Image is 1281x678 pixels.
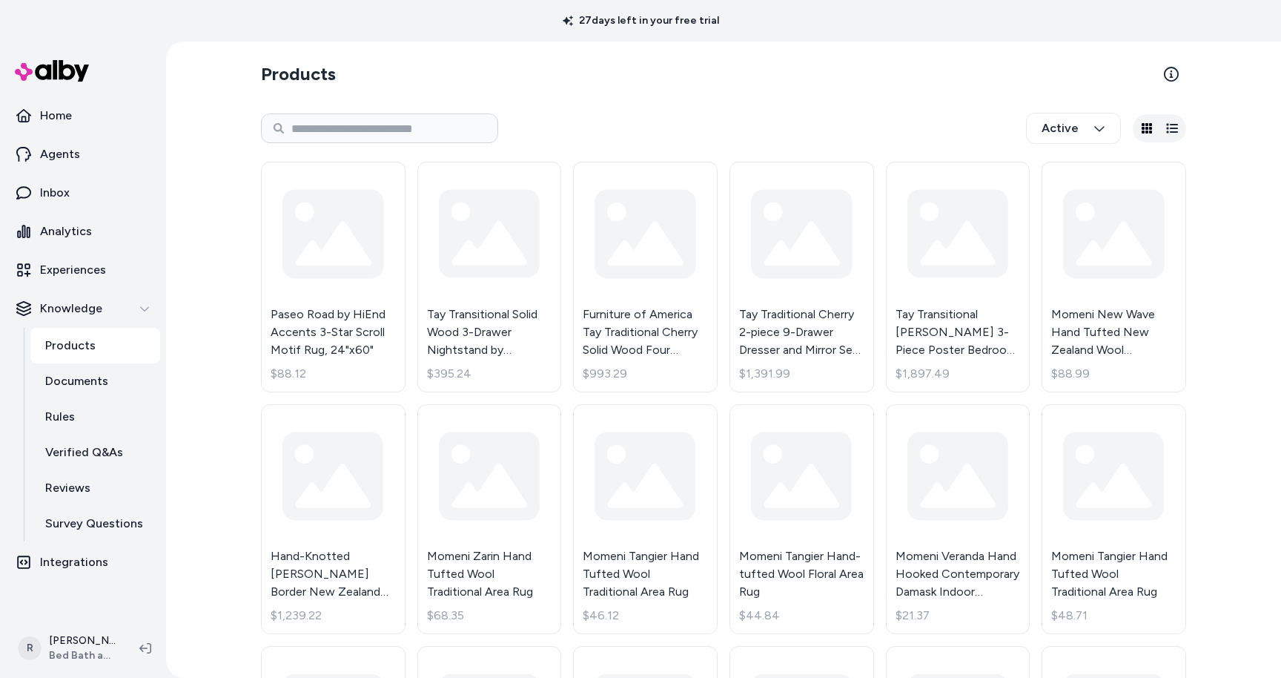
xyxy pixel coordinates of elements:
[6,291,160,326] button: Knowledge
[261,62,336,86] h2: Products
[45,372,108,390] p: Documents
[6,98,160,134] a: Home
[261,404,406,635] a: Hand-Knotted [PERSON_NAME] Border New Zealand Wool Area Rug$1,239.22
[6,544,160,580] a: Integrations
[40,261,106,279] p: Experiences
[30,506,160,542] a: Survey Questions
[40,223,92,240] p: Analytics
[9,625,128,672] button: R[PERSON_NAME]Bed Bath and Beyond
[40,107,72,125] p: Home
[45,515,143,533] p: Survey Questions
[886,162,1030,392] a: Tay Transitional [PERSON_NAME] 3-Piece Poster Bedroom Set by Furniture of America$1,897.49
[6,136,160,172] a: Agents
[18,636,42,660] span: R
[40,553,108,571] p: Integrations
[45,444,123,461] p: Verified Q&As
[6,214,160,249] a: Analytics
[1042,162,1186,392] a: Momeni New Wave Hand Tufted New Zealand Wool Contemporary Geometric Area Rug.$88.99
[30,435,160,470] a: Verified Q&As
[15,60,89,82] img: alby Logo
[729,162,874,392] a: Tay Traditional Cherry 2-piece 9-Drawer Dresser and Mirror Set by Furniture of America$1,391.99
[45,337,96,355] p: Products
[49,648,116,663] span: Bed Bath and Beyond
[554,13,728,28] p: 27 days left in your free trial
[6,252,160,288] a: Experiences
[30,399,160,435] a: Rules
[6,175,160,211] a: Inbox
[30,328,160,363] a: Products
[45,479,90,497] p: Reviews
[1042,404,1186,635] a: Momeni Tangier Hand Tufted Wool Traditional Area Rug$48.71
[573,162,718,392] a: Furniture of America Tay Traditional Cherry Solid Wood Four Poster Bed$993.29
[40,300,102,317] p: Knowledge
[49,633,116,648] p: [PERSON_NAME]
[30,363,160,399] a: Documents
[40,145,80,163] p: Agents
[573,404,718,635] a: Momeni Tangier Hand Tufted Wool Traditional Area Rug$46.12
[261,162,406,392] a: Paseo Road by HiEnd Accents 3-Star Scroll Motif Rug, 24"x60"$88.12
[729,404,874,635] a: Momeni Tangier Hand-tufted Wool Floral Area Rug$44.84
[30,470,160,506] a: Reviews
[417,404,562,635] a: Momeni Zarin Hand Tufted Wool Traditional Area Rug$68.35
[45,408,75,426] p: Rules
[1026,113,1121,144] button: Active
[886,404,1030,635] a: Momeni Veranda Hand Hooked Contemporary Damask Indoor Outdoor Rug$21.37
[40,184,70,202] p: Inbox
[417,162,562,392] a: Tay Transitional Solid Wood 3-Drawer Nightstand by Furniture of America$395.24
